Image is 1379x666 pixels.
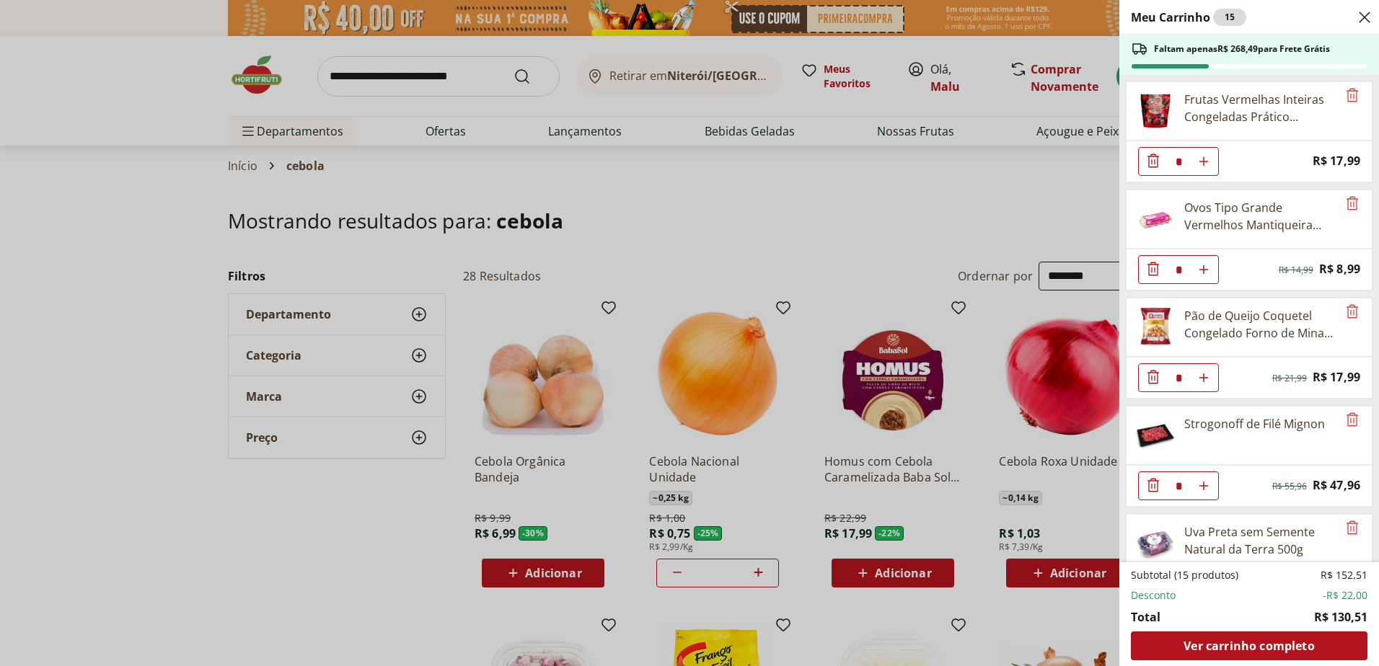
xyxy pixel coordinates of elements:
span: R$ 47,96 [1313,476,1360,495]
div: Strogonoff de Filé Mignon [1184,415,1325,432]
span: R$ 55,96 [1272,481,1307,492]
span: Desconto [1131,588,1176,603]
h2: Meu Carrinho [1131,9,1246,26]
button: Remove [1344,303,1361,321]
span: R$ 152,51 [1321,568,1367,582]
span: Ver carrinho completo [1184,640,1314,652]
button: Diminuir Quantidade [1139,471,1168,500]
button: Remove [1344,195,1361,213]
button: Remove [1344,412,1361,429]
div: Uva Preta sem Semente Natural da Terra 500g [1184,523,1337,558]
span: -R$ 22,00 [1323,588,1367,603]
span: Subtotal (15 produtos) [1131,568,1238,582]
span: Faltam apenas R$ 268,49 para Frete Grátis [1154,43,1330,55]
button: Diminuir Quantidade [1139,255,1168,284]
div: Ovos Tipo Grande Vermelhos Mantiqueira Happy Eggs 10 Unidades [1184,199,1337,234]
span: R$ 130,51 [1314,608,1367,626]
button: Aumentar Quantidade [1189,147,1218,176]
img: Ovos Tipo Grande Vermelhos Mantiqueira Happy Eggs 10 Unidades [1135,199,1176,239]
span: R$ 8,99 [1319,259,1360,279]
input: Quantidade Atual [1168,472,1189,499]
button: Remove [1344,520,1361,537]
span: R$ 17,99 [1313,368,1360,387]
button: Remove [1344,87,1361,105]
span: R$ 17,99 [1313,151,1360,171]
input: Quantidade Atual [1168,256,1189,283]
span: Total [1131,608,1160,626]
button: Aumentar Quantidade [1189,363,1218,392]
button: Diminuir Quantidade [1139,363,1168,392]
button: Aumentar Quantidade [1189,471,1218,500]
input: Quantidade Atual [1168,148,1189,175]
span: R$ 14,99 [1279,265,1313,276]
img: Principal [1135,415,1176,456]
input: Quantidade Atual [1168,364,1189,391]
div: Pão de Queijo Coquetel Congelado Forno de Minas 400g [1184,307,1337,342]
img: Frutas Vermelhas Inteiras Congeladas Prático 400g [1135,91,1176,131]
div: 15 [1213,9,1246,26]
img: Uva Preta sem Semente Natural da Terra 500g [1135,523,1176,564]
div: Frutas Vermelhas Inteiras Congeladas Prático Unidade [1184,91,1337,125]
a: Ver carrinho completo [1131,631,1367,660]
img: Pão de Queijo Coquetel Congelado Forno de Minas 400g [1135,307,1176,347]
button: Diminuir Quantidade [1139,147,1168,176]
button: Aumentar Quantidade [1189,255,1218,284]
span: R$ 21,99 [1272,373,1307,384]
